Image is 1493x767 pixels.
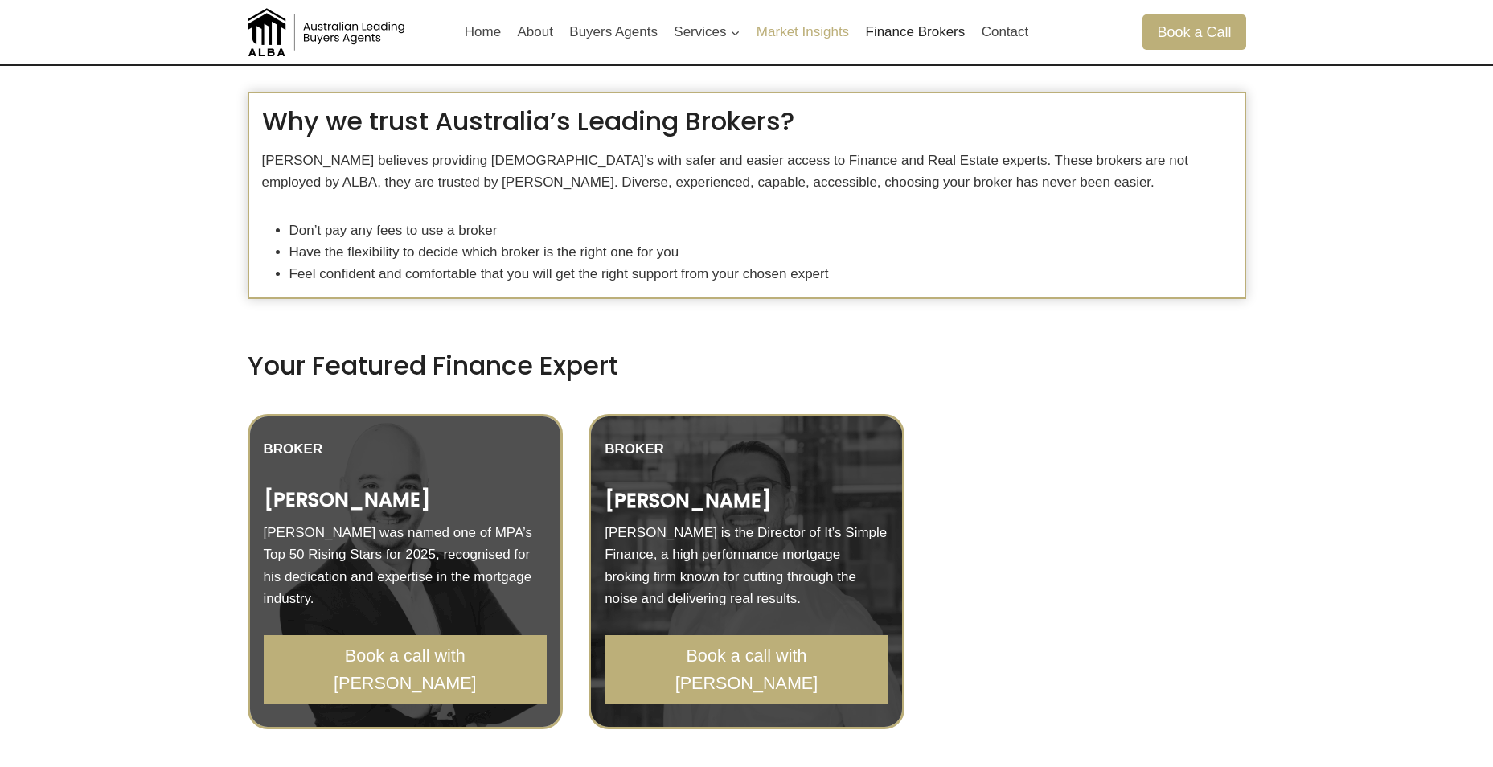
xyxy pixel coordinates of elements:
[857,13,973,51] a: Finance Brokers
[666,13,749,51] button: Child menu of Services
[457,13,1037,51] nav: Primary Navigation
[264,486,430,513] strong: [PERSON_NAME]
[262,150,1232,193] p: [PERSON_NAME] believes providing [DEMOGRAPHIC_DATA]’s with safer and easier access to Finance and...
[264,635,548,704] a: Book a call with [PERSON_NAME]
[605,635,888,704] a: Book a call with [PERSON_NAME]
[605,441,664,457] strong: BROKER
[605,522,888,609] p: [PERSON_NAME] is the Director of It’s Simple Finance, a high performance mortgage broking firm kn...
[289,241,1232,263] li: Have the flexibility to decide which broker is the right one for you
[973,13,1036,51] a: Contact
[262,106,1232,137] h2: Why we trust Australia’s Leading Brokers?
[248,351,1246,381] h2: Your Featured Finance Expert
[561,13,666,51] a: Buyers Agents
[605,487,771,514] strong: [PERSON_NAME]
[281,642,529,698] span: Book a call with [PERSON_NAME]
[509,13,561,51] a: About
[248,8,408,56] img: Australian Leading Buyers Agents
[264,522,548,609] p: [PERSON_NAME] was named one of MPA’s Top 50 Rising Stars for 2025, recognised for his dedication ...
[289,219,1232,241] li: Don’t pay any fees to use a broker
[457,13,510,51] a: Home
[749,13,858,51] a: Market Insights
[264,441,323,457] strong: BROKER
[622,642,871,698] span: Book a call with [PERSON_NAME]
[289,263,1232,285] li: Feel confident and comfortable that you will get the right support from your chosen expert
[1142,14,1245,49] a: Book a Call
